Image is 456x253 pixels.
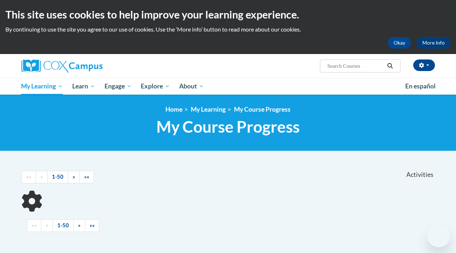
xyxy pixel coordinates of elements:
span: About [179,82,204,91]
span: Engage [104,82,132,91]
span: »» [84,174,89,180]
a: Next [73,219,85,232]
span: »» [90,222,95,228]
a: 1-50 [47,171,68,183]
span: «« [32,222,37,228]
span: «« [26,174,31,180]
a: My Course Progress [234,105,291,113]
a: Explore [136,78,174,95]
a: My Learning [17,78,68,95]
a: My Learning [191,105,226,113]
span: « [46,222,48,228]
a: Next [68,171,80,183]
a: Previous [41,219,53,232]
a: En español [400,79,440,94]
span: » [78,222,81,228]
a: Previous [36,171,48,183]
a: Cox Campus [21,59,152,72]
p: By continuing to use the site you agree to our use of cookies. Use the ‘More info’ button to read... [5,25,451,33]
span: My Learning [21,82,63,91]
a: Begining [27,219,41,232]
a: End [79,171,94,183]
span: My Course Progress [156,117,300,136]
span: Activities [406,171,434,179]
a: Engage [100,78,136,95]
button: Okay [388,37,411,49]
h2: This site uses cookies to help improve your learning experience. [5,7,451,22]
button: Search [385,62,395,70]
span: Learn [72,82,95,91]
a: About [174,78,209,95]
a: 1-50 [53,219,74,232]
img: Cox Campus [21,59,103,72]
div: Main menu [16,78,440,95]
span: » [73,174,75,180]
a: Learn [67,78,100,95]
button: Account Settings [413,59,435,71]
span: En español [405,82,436,90]
span: Explore [141,82,170,91]
input: Search Courses [326,62,385,70]
a: Home [165,105,182,113]
iframe: Button to launch messaging window [427,224,450,247]
a: End [85,219,99,232]
span: « [40,174,43,180]
a: More Info [416,37,451,49]
a: Begining [21,171,36,183]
